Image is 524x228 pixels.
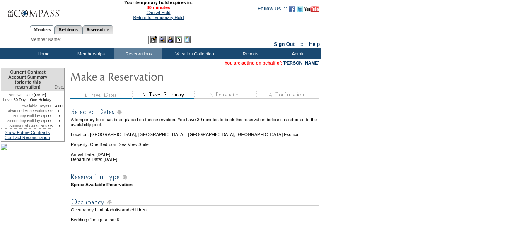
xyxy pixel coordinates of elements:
[48,103,53,108] td: 0
[71,127,319,137] td: Location: [GEOGRAPHIC_DATA], [GEOGRAPHIC_DATA] - [GEOGRAPHIC_DATA], [GEOGRAPHIC_DATA] Exotica
[48,108,53,113] td: 92
[283,60,319,65] a: [PERSON_NAME]
[71,137,319,147] td: Property: One Bedroom Sea View Suite -
[70,91,132,99] img: step1_state3.gif
[71,172,319,182] img: subTtlResType.gif
[273,48,321,59] td: Admin
[225,60,319,65] span: You are acting on behalf of:
[1,113,48,118] td: Primary Holiday Opt:
[1,97,53,103] td: 60 Day – One Holiday
[53,123,64,128] td: 0
[70,68,236,84] img: Make Reservation
[133,15,184,20] a: Return to Temporary Hold
[300,41,304,47] span: ::
[66,48,114,59] td: Memberships
[5,135,50,140] a: Contract Reconciliation
[1,103,48,108] td: Available Days:
[65,5,251,10] span: 30 minutes
[304,8,319,13] a: Subscribe to our YouTube Channel
[19,48,66,59] td: Home
[1,123,48,128] td: Sponsored Guest Res:
[54,84,64,89] span: Disc.
[71,217,319,222] td: Bedding Configuration: K
[184,36,191,43] img: b_calculator.gif
[53,103,64,108] td: 4.00
[304,6,319,12] img: Subscribe to our YouTube Channel
[31,36,63,43] div: Member Name:
[71,147,319,157] td: Arrival Date: [DATE]
[1,108,48,113] td: Advanced Reservations:
[53,108,64,113] td: 1
[48,118,53,123] td: 0
[71,107,319,117] img: subTtlSelectedDates.gif
[1,144,7,150] img: flower2.jpe
[8,92,34,97] span: Renewal Date:
[71,157,319,162] td: Departure Date: [DATE]
[5,130,50,135] a: Show Future Contracts
[114,48,162,59] td: Reservations
[48,113,53,118] td: 0
[71,117,319,127] td: A temporary hold has been placed on this reservation. You have 30 minutes to book this reservatio...
[297,6,303,12] img: Follow us on Twitter
[1,91,53,97] td: [DATE]
[175,36,182,43] img: Reservations
[53,118,64,123] td: 0
[1,118,48,123] td: Secondary Holiday Opt:
[146,10,170,15] a: Cancel Hold
[167,36,174,43] img: Impersonate
[71,182,319,187] td: Space Available Reservation
[71,207,319,212] td: Occupancy Limit: adults and children.
[150,36,157,43] img: b_edit.gif
[194,91,256,99] img: step3_state1.gif
[71,197,319,207] img: subTtlOccupancy.gif
[274,41,295,47] a: Sign Out
[159,36,166,43] img: View
[309,41,320,47] a: Help
[289,6,295,12] img: Become our fan on Facebook
[55,25,82,34] a: Residences
[53,113,64,118] td: 0
[30,25,55,34] a: Members
[3,97,14,102] span: Level:
[1,68,53,91] td: Current Contract Account Summary (prior to this reservation)
[132,91,194,99] img: step2_state2.gif
[258,5,287,15] td: Follow Us ::
[297,8,303,13] a: Follow us on Twitter
[226,48,273,59] td: Reports
[7,2,61,19] img: Compass Home
[48,123,53,128] td: 98
[289,8,295,13] a: Become our fan on Facebook
[162,48,226,59] td: Vacation Collection
[106,207,108,212] span: 4
[256,91,319,99] img: step4_state1.gif
[82,25,113,34] a: Reservations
